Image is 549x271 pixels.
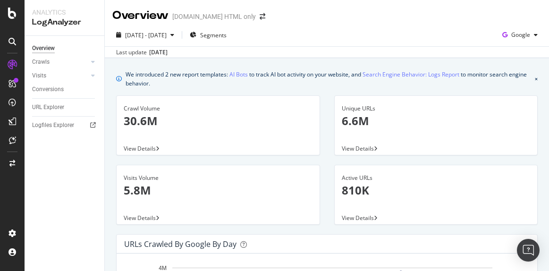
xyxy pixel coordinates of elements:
[32,120,74,130] div: Logfiles Explorer
[124,239,236,249] div: URLs Crawled by Google by day
[32,120,98,130] a: Logfiles Explorer
[342,104,531,113] div: Unique URLs
[125,31,167,39] span: [DATE] - [DATE]
[124,104,313,113] div: Crawl Volume
[532,68,540,90] button: close banner
[363,69,459,79] a: Search Engine Behavior: Logs Report
[32,43,98,53] a: Overview
[511,31,530,39] span: Google
[342,144,374,152] span: View Details
[112,27,178,42] button: [DATE] - [DATE]
[498,27,541,42] button: Google
[32,102,64,112] div: URL Explorer
[342,182,531,198] p: 810K
[124,174,313,182] div: Visits Volume
[124,144,156,152] span: View Details
[186,27,230,42] button: Segments
[124,113,313,129] p: 30.6M
[172,12,256,21] div: [DOMAIN_NAME] HTML only
[32,57,50,67] div: Crawls
[32,71,88,81] a: Visits
[126,69,531,88] div: We introduced 2 new report templates: to track AI bot activity on your website, and to monitor se...
[342,174,531,182] div: Active URLs
[124,182,313,198] p: 5.8M
[112,8,169,24] div: Overview
[116,48,168,57] div: Last update
[149,48,168,57] div: [DATE]
[32,85,98,94] a: Conversions
[229,69,248,79] a: AI Bots
[32,17,97,28] div: LogAnalyzer
[32,43,55,53] div: Overview
[342,113,531,129] p: 6.6M
[517,239,540,262] div: Open Intercom Messenger
[32,85,64,94] div: Conversions
[32,57,88,67] a: Crawls
[342,214,374,222] span: View Details
[116,69,538,88] div: info banner
[32,8,97,17] div: Analytics
[32,102,98,112] a: URL Explorer
[124,214,156,222] span: View Details
[32,71,46,81] div: Visits
[260,13,265,20] div: arrow-right-arrow-left
[200,31,227,39] span: Segments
